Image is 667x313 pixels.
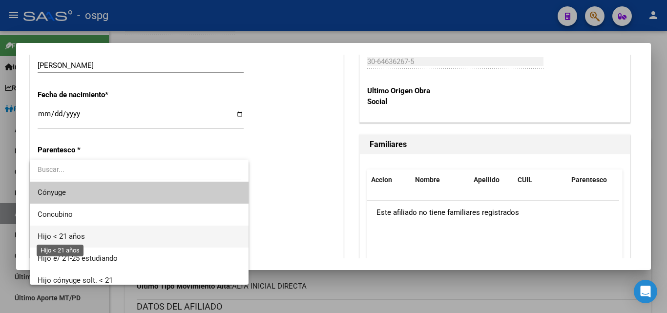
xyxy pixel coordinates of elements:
span: Concubino [38,210,73,219]
span: Hijo cónyuge solt. < 21 [38,276,113,285]
input: dropdown search [30,159,241,180]
span: Cónyuge [38,188,66,197]
span: Hijo < 21 años [38,232,85,241]
span: Hijo e/ 21-25 estudiando [38,254,118,263]
div: Open Intercom Messenger [634,280,657,303]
